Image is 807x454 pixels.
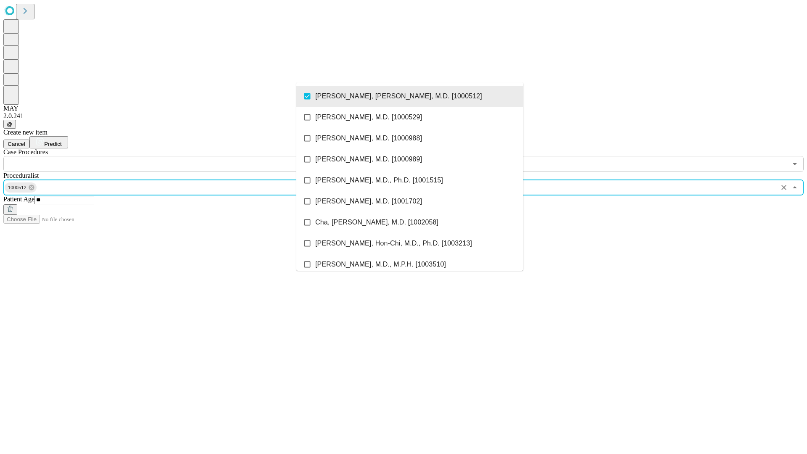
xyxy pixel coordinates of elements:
[3,112,804,120] div: 2.0.241
[778,182,790,193] button: Clear
[3,140,29,148] button: Cancel
[5,182,37,193] div: 1000512
[3,120,16,129] button: @
[3,129,47,136] span: Create new item
[5,183,30,193] span: 1000512
[3,105,804,112] div: MAY
[3,172,39,179] span: Proceduralist
[29,136,68,148] button: Predict
[315,175,443,185] span: [PERSON_NAME], M.D., Ph.D. [1001515]
[315,112,422,122] span: [PERSON_NAME], M.D. [1000529]
[3,195,34,203] span: Patient Age
[315,238,472,248] span: [PERSON_NAME], Hon-Chi, M.D., Ph.D. [1003213]
[315,217,438,227] span: Cha, [PERSON_NAME], M.D. [1002058]
[789,158,801,170] button: Open
[789,182,801,193] button: Close
[315,259,446,269] span: [PERSON_NAME], M.D., M.P.H. [1003510]
[315,91,482,101] span: [PERSON_NAME], [PERSON_NAME], M.D. [1000512]
[315,154,422,164] span: [PERSON_NAME], M.D. [1000989]
[7,121,13,127] span: @
[3,148,48,156] span: Scheduled Procedure
[8,141,25,147] span: Cancel
[44,141,61,147] span: Predict
[315,133,422,143] span: [PERSON_NAME], M.D. [1000988]
[315,196,422,206] span: [PERSON_NAME], M.D. [1001702]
